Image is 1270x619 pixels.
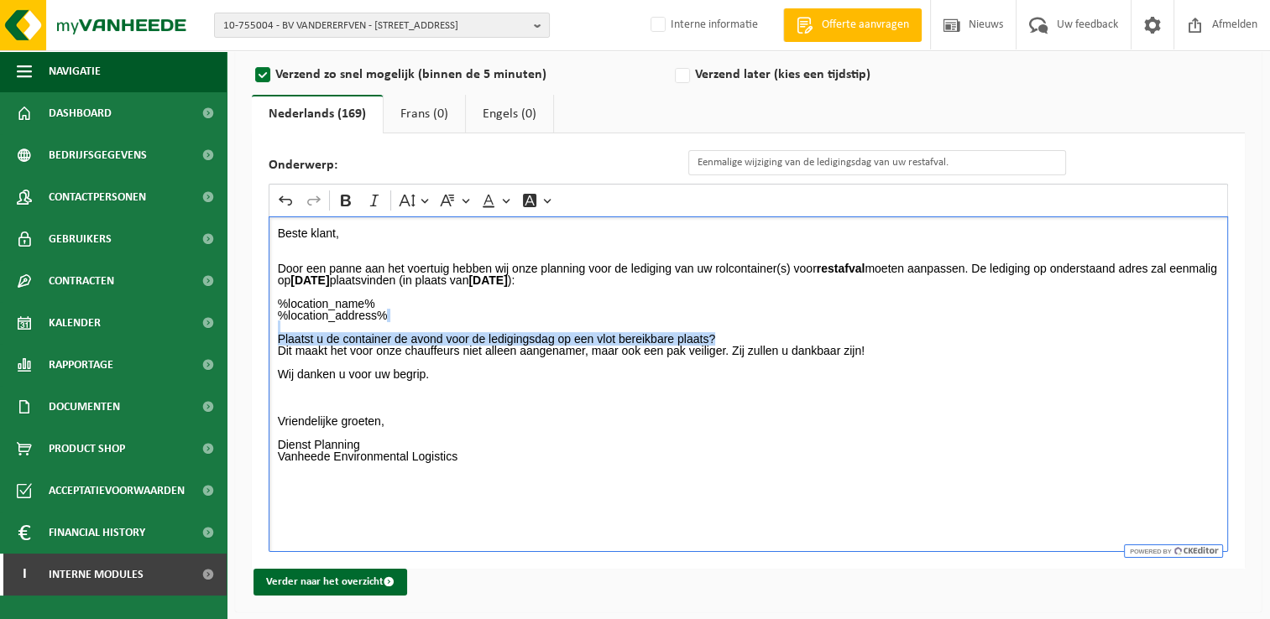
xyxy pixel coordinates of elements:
span: Offerte aanvragen [818,17,913,34]
span: Interne modules [49,554,144,596]
span: Financial History [49,512,145,554]
button: Verder naar het overzicht [253,569,407,596]
button: 10-755004 - BV VANDERERFVEN - [STREET_ADDRESS] [214,13,550,38]
span: Powered by [1128,548,1171,555]
span: 10-755004 - BV VANDERERFVEN - [STREET_ADDRESS] [223,13,527,39]
strong: [DATE] [290,273,329,287]
a: Frans (0) [384,95,465,133]
span: Navigatie [49,50,101,92]
span: Contracten [49,260,114,302]
input: Geef hier het onderwerp van de e-mail in. [688,150,1066,175]
label: Onderwerp: [269,159,688,175]
span: Rapportage [49,344,113,386]
a: Nederlands (169) [252,95,383,133]
span: Kalender [49,302,101,344]
strong: [DATE] [468,273,507,287]
span: Acceptatievoorwaarden [49,470,185,512]
span: I [17,554,32,596]
span: Bedrijfsgegevens [49,134,147,176]
p: ⁠⁠⁠⁠⁠⁠⁠ %location_name% %location_address% Plaatst u de container de avond voor de ledigingsdag o... [278,286,1220,474]
span: Documenten [49,386,120,428]
a: Engels (0) [466,95,553,133]
label: Interne informatie [647,13,758,38]
span: Contactpersonen [49,176,146,218]
strong: restafval [817,262,865,275]
label: Verzend later (kies een tijdstip) [672,63,1091,86]
span: Dashboard [49,92,112,134]
span: Product Shop [49,428,125,470]
label: Verzend zo snel mogelijk (binnen de 5 minuten) [252,63,672,86]
span: Gebruikers [49,218,112,260]
a: Offerte aanvragen [783,8,922,42]
div: Editor toolbar [269,185,1227,216]
p: Beste klant, Door een panne aan het voertuig hebben wij onze planning voor de lediging van uw rol... [278,227,1220,286]
div: Rich Text Editor. Editing area: main. Press Alt+0 for help. [269,216,1228,552]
